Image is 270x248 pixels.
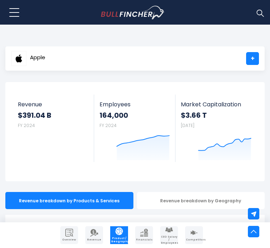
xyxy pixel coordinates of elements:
[30,55,45,61] span: Apple
[101,6,178,19] a: Go to homepage
[100,111,170,120] strong: 164,000
[85,226,103,244] a: Company Revenue
[246,52,259,65] a: +
[18,122,35,128] small: FY 2024
[111,237,127,243] span: Product / Geography
[12,95,94,132] a: Revenue $391.04 B FY 2024
[11,51,26,66] img: AAPL logo
[175,95,257,162] a: Market Capitalization $3.66 T [DATE]
[101,6,165,19] img: Bullfincher logo
[94,95,175,162] a: Employees 164,000 FY 2024
[110,226,128,244] a: Company Product/Geography
[100,101,170,108] span: Employees
[181,101,251,108] span: Market Capitalization
[161,236,177,244] span: CEO Salary / Employees
[181,122,194,128] small: [DATE]
[86,238,102,241] span: Revenue
[11,52,46,65] a: Apple
[160,226,178,244] a: Company Employees
[11,221,259,232] h1: Apple's Revenue by Segment
[136,238,152,241] span: Financials
[18,111,89,120] strong: $391.04 B
[61,238,77,241] span: Overview
[185,226,203,244] a: Company Competitors
[100,122,117,128] small: FY 2024
[186,238,202,241] span: Competitors
[181,111,251,120] strong: $3.66 T
[135,226,153,244] a: Company Financials
[5,192,133,209] div: Revenue breakdown by Products & Services
[60,226,78,244] a: Company Overview
[137,192,265,209] div: Revenue breakdown by Geography
[18,101,89,108] span: Revenue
